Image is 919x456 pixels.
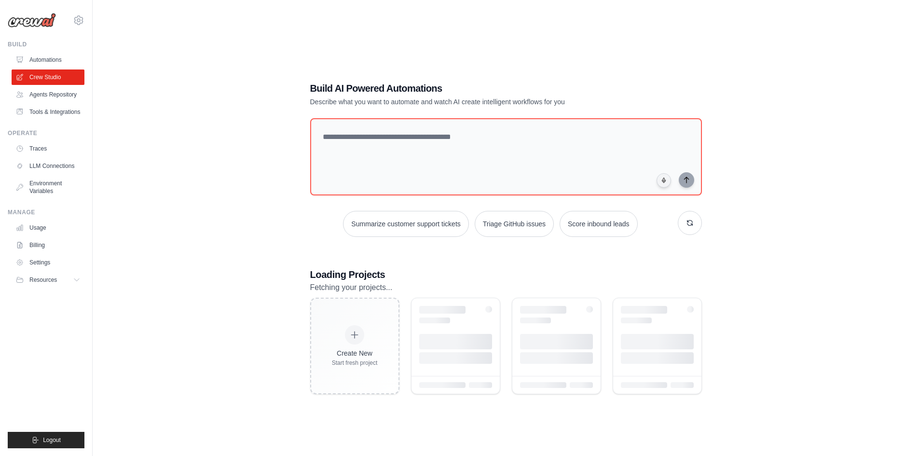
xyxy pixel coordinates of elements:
[12,176,84,199] a: Environment Variables
[8,41,84,48] div: Build
[475,211,554,237] button: Triage GitHub issues
[12,220,84,235] a: Usage
[12,255,84,270] a: Settings
[29,276,57,284] span: Resources
[332,348,378,358] div: Create New
[8,432,84,448] button: Logout
[12,141,84,156] a: Traces
[560,211,638,237] button: Score inbound leads
[657,173,671,188] button: Click to speak your automation idea
[343,211,468,237] button: Summarize customer support tickets
[8,129,84,137] div: Operate
[310,97,634,107] p: Describe what you want to automate and watch AI create intelligent workflows for you
[12,104,84,120] a: Tools & Integrations
[12,69,84,85] a: Crew Studio
[310,268,702,281] h3: Loading Projects
[8,208,84,216] div: Manage
[310,82,634,95] h1: Build AI Powered Automations
[678,211,702,235] button: Get new suggestions
[8,13,56,28] img: Logo
[43,436,61,444] span: Logout
[12,52,84,68] a: Automations
[310,281,702,294] p: Fetching your projects...
[12,158,84,174] a: LLM Connections
[12,87,84,102] a: Agents Repository
[12,272,84,288] button: Resources
[332,359,378,367] div: Start fresh project
[12,237,84,253] a: Billing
